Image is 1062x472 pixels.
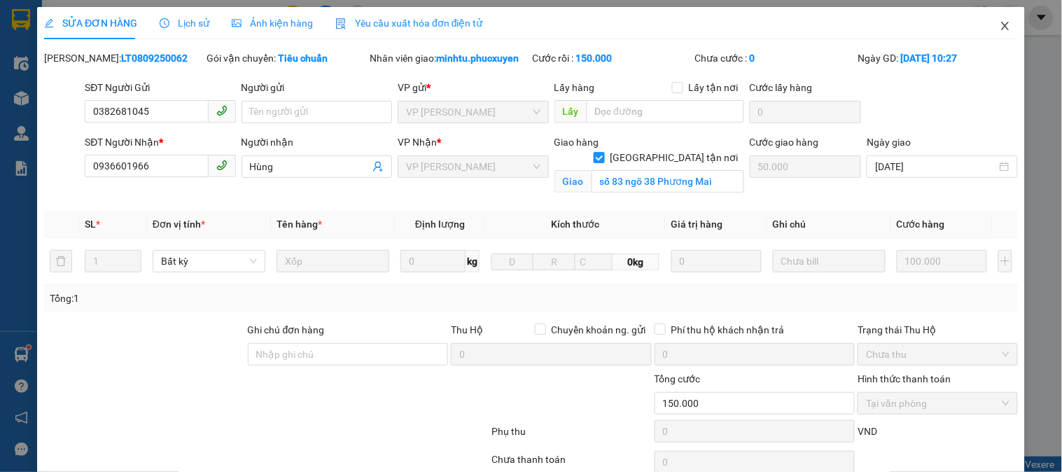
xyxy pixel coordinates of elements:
span: SL [85,218,96,230]
span: Cước hàng [897,218,945,230]
span: Tại văn phòng [866,393,1009,414]
span: [GEOGRAPHIC_DATA] tận nơi [605,150,744,165]
span: VP Minh Khai [406,156,540,177]
b: [DATE] 10:27 [900,53,957,64]
div: Tổng: 1 [50,291,411,306]
div: VP gửi [398,80,548,95]
span: Ảnh kiện hàng [232,18,313,29]
div: Cước rồi : [532,50,692,66]
input: Ngày giao [875,159,996,174]
span: Gửi hàng [GEOGRAPHIC_DATA]: Hotline: [6,41,141,90]
b: minhtu.phucxuyen [436,53,519,64]
label: Ghi chú đơn hàng [248,324,325,335]
input: 0 [671,250,762,272]
span: 0kg [613,254,659,270]
span: close [1000,20,1011,32]
span: phone [216,160,228,171]
span: Lấy [554,100,587,123]
input: R [533,254,575,270]
th: Ghi chú [767,211,891,238]
div: Gói vận chuyển: [207,50,367,66]
span: Chuyển khoản ng. gửi [546,322,652,338]
b: 150.000 [575,53,612,64]
input: Dọc đường [587,100,744,123]
input: Ghi Chú [773,250,886,272]
span: Giao hàng [554,137,599,148]
span: Kích thước [551,218,599,230]
span: Giá trị hàng [671,218,723,230]
span: clock-circle [160,18,169,28]
div: Người gửi [242,80,392,95]
button: delete [50,250,72,272]
div: Nhân viên giao: [370,50,529,66]
span: Lấy tận nơi [683,80,744,95]
img: icon [335,18,347,29]
span: VP Loong Toòng [406,102,540,123]
span: picture [232,18,242,28]
input: Giao tận nơi [592,170,744,193]
strong: 024 3236 3236 - [7,53,141,78]
b: Tiêu chuẩn [279,53,328,64]
div: Ngày GD: [858,50,1017,66]
input: D [491,254,533,270]
span: VND [858,426,877,437]
span: Gửi hàng Hạ Long: Hotline: [13,94,134,131]
span: VP Nhận [398,137,437,148]
span: Đơn vị tính [153,218,205,230]
div: Người nhận [242,134,392,150]
label: Cước giao hàng [750,137,819,148]
span: edit [44,18,54,28]
span: Lịch sử [160,18,209,29]
span: Yêu cầu xuất hóa đơn điện tử [335,18,483,29]
div: SĐT Người Gửi [85,80,235,95]
span: Tổng cước [655,373,701,384]
span: Chưa thu [866,344,1009,365]
input: Cước lấy hàng [750,101,862,123]
span: Bất kỳ [161,251,257,272]
span: Phí thu hộ khách nhận trả [666,322,790,338]
div: Phụ thu [490,424,652,448]
div: Chưa cước : [695,50,855,66]
label: Cước lấy hàng [750,82,813,93]
b: 0 [750,53,755,64]
strong: 0888 827 827 - 0848 827 827 [29,66,140,90]
label: Ngày giao [867,137,911,148]
div: SĐT Người Nhận [85,134,235,150]
input: 0 [897,250,987,272]
b: LT0809250062 [121,53,188,64]
span: Giao [554,170,592,193]
div: Trạng thái Thu Hộ [858,322,1017,338]
input: Ghi chú đơn hàng [248,343,449,366]
span: kg [466,250,480,272]
label: Hình thức thanh toán [858,373,951,384]
span: Lấy hàng [554,82,595,93]
span: user-add [372,161,384,172]
button: Close [986,7,1025,46]
strong: Công ty TNHH Phúc Xuyên [15,7,132,37]
input: VD: Bàn, Ghế [277,250,389,272]
input: Cước giao hàng [750,155,862,178]
span: phone [216,105,228,116]
span: Thu Hộ [451,324,483,335]
span: Tên hàng [277,218,322,230]
span: Định lượng [415,218,465,230]
div: [PERSON_NAME]: [44,50,204,66]
span: SỬA ĐƠN HÀNG [44,18,137,29]
button: plus [998,250,1012,272]
input: C [575,254,613,270]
